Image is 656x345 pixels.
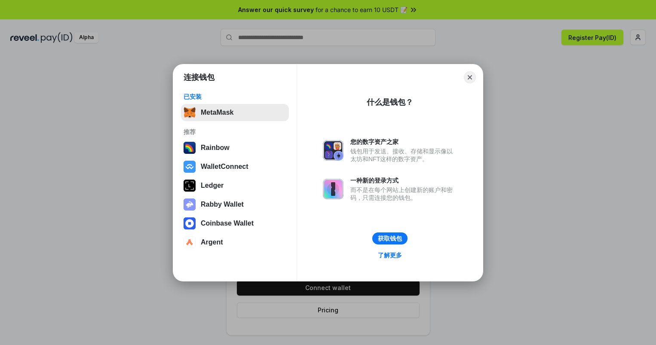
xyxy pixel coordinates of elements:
button: Coinbase Wallet [181,215,289,232]
img: svg+xml,%3Csvg%20fill%3D%22none%22%20height%3D%2233%22%20viewBox%3D%220%200%2035%2033%22%20width%... [184,107,196,119]
div: MetaMask [201,109,233,116]
div: 了解更多 [378,251,402,259]
div: 钱包用于发送、接收、存储和显示像以太坊和NFT这样的数字资产。 [350,147,457,163]
div: Coinbase Wallet [201,220,254,227]
img: svg+xml,%3Csvg%20width%3D%2228%22%20height%3D%2228%22%20viewBox%3D%220%200%2028%2028%22%20fill%3D... [184,217,196,229]
img: svg+xml,%3Csvg%20xmlns%3D%22http%3A%2F%2Fwww.w3.org%2F2000%2Fsvg%22%20fill%3D%22none%22%20viewBox... [323,140,343,161]
button: Rainbow [181,139,289,156]
img: svg+xml,%3Csvg%20width%3D%2228%22%20height%3D%2228%22%20viewBox%3D%220%200%2028%2028%22%20fill%3D... [184,161,196,173]
button: Ledger [181,177,289,194]
button: MetaMask [181,104,289,121]
div: 您的数字资产之家 [350,138,457,146]
div: Argent [201,238,223,246]
img: svg+xml,%3Csvg%20xmlns%3D%22http%3A%2F%2Fwww.w3.org%2F2000%2Fsvg%22%20fill%3D%22none%22%20viewBox... [184,198,196,211]
button: Close [464,71,476,83]
h1: 连接钱包 [184,72,215,82]
div: 推荐 [184,128,286,136]
div: 什么是钱包？ [367,97,413,107]
img: svg+xml,%3Csvg%20width%3D%2228%22%20height%3D%2228%22%20viewBox%3D%220%200%2028%2028%22%20fill%3D... [184,236,196,248]
button: WalletConnect [181,158,289,175]
button: 获取钱包 [372,232,408,244]
img: svg+xml,%3Csvg%20width%3D%22120%22%20height%3D%22120%22%20viewBox%3D%220%200%20120%20120%22%20fil... [184,142,196,154]
img: svg+xml,%3Csvg%20xmlns%3D%22http%3A%2F%2Fwww.w3.org%2F2000%2Fsvg%22%20width%3D%2228%22%20height%3... [184,180,196,192]
div: 一种新的登录方式 [350,177,457,184]
button: Argent [181,234,289,251]
div: 已安装 [184,93,286,101]
div: 获取钱包 [378,235,402,242]
div: 而不是在每个网站上创建新的账户和密码，只需连接您的钱包。 [350,186,457,202]
div: Rainbow [201,144,230,152]
a: 了解更多 [373,250,407,261]
img: svg+xml,%3Csvg%20xmlns%3D%22http%3A%2F%2Fwww.w3.org%2F2000%2Fsvg%22%20fill%3D%22none%22%20viewBox... [323,179,343,199]
div: Ledger [201,182,224,189]
button: Rabby Wallet [181,196,289,213]
div: Rabby Wallet [201,201,244,208]
div: WalletConnect [201,163,248,171]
